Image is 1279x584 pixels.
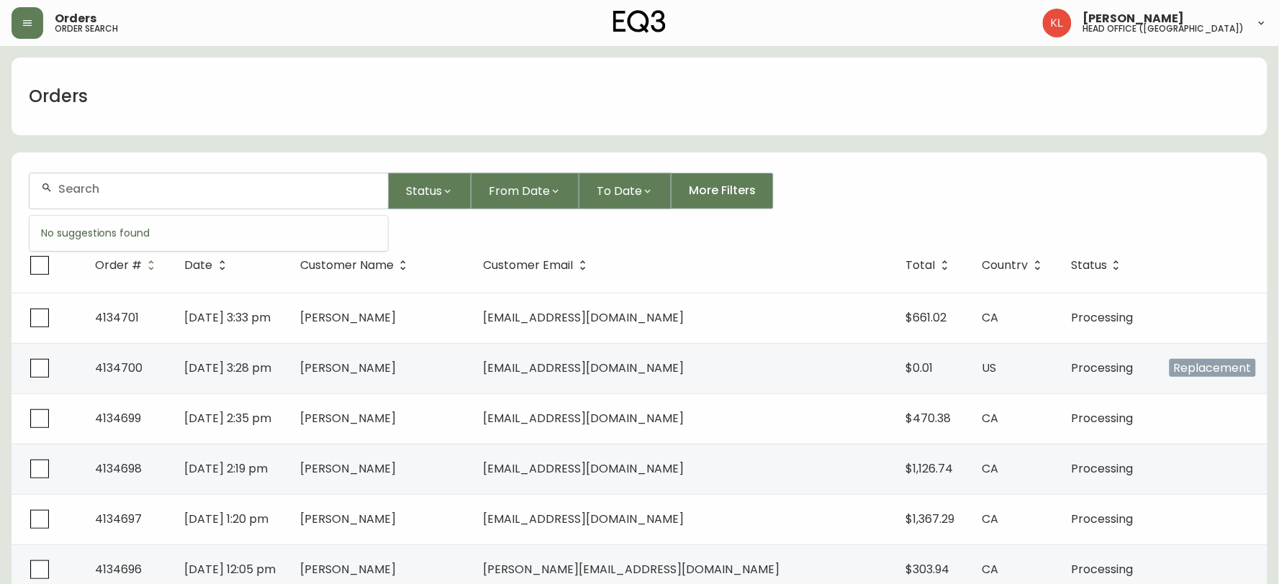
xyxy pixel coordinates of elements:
[484,561,780,578] span: [PERSON_NAME][EMAIL_ADDRESS][DOMAIN_NAME]
[906,261,936,270] span: Total
[484,410,684,426] span: [EMAIL_ADDRESS][DOMAIN_NAME]
[95,259,161,272] span: Order #
[389,173,471,209] button: Status
[1071,410,1133,426] span: Processing
[300,360,396,376] span: [PERSON_NAME]
[185,360,272,376] span: [DATE] 3:28 pm
[185,309,271,326] span: [DATE] 3:33 pm
[1071,309,1133,326] span: Processing
[672,173,774,209] button: More Filters
[300,309,396,326] span: [PERSON_NAME]
[906,259,954,272] span: Total
[484,309,684,326] span: [EMAIL_ADDRESS][DOMAIN_NAME]
[300,511,396,527] span: [PERSON_NAME]
[484,261,574,270] span: Customer Email
[300,410,396,426] span: [PERSON_NAME]
[58,182,376,196] input: Search
[95,460,142,477] span: 4134698
[982,460,999,477] span: CA
[95,561,142,578] span: 4134696
[906,561,950,578] span: $303.94
[185,460,268,477] span: [DATE] 2:19 pm
[1071,259,1126,272] span: Status
[906,511,955,527] span: $1,367.29
[300,561,396,578] span: [PERSON_NAME]
[1071,561,1133,578] span: Processing
[982,259,1047,272] span: Country
[982,410,999,426] span: CA
[300,460,396,477] span: [PERSON_NAME]
[484,259,592,272] span: Customer Email
[55,13,96,24] span: Orders
[982,511,999,527] span: CA
[1071,460,1133,477] span: Processing
[30,216,388,251] div: No suggestions found
[1043,9,1072,37] img: 2c0c8aa7421344cf0398c7f872b772b5
[95,261,142,270] span: Order #
[300,261,394,270] span: Customer Name
[1071,261,1107,270] span: Status
[95,511,142,527] span: 4134697
[185,410,272,426] span: [DATE] 2:35 pm
[185,561,276,578] span: [DATE] 12:05 pm
[55,24,118,33] h5: order search
[1083,24,1244,33] h5: head office ([GEOGRAPHIC_DATA])
[1083,13,1185,24] span: [PERSON_NAME]
[484,360,684,376] span: [EMAIL_ADDRESS][DOMAIN_NAME]
[484,460,684,477] span: [EMAIL_ADDRESS][DOMAIN_NAME]
[1071,360,1133,376] span: Processing
[300,259,412,272] span: Customer Name
[95,309,139,326] span: 4134701
[982,360,997,376] span: US
[613,10,666,33] img: logo
[906,360,934,376] span: $0.01
[489,182,550,200] span: From Date
[982,309,999,326] span: CA
[185,261,213,270] span: Date
[597,182,642,200] span: To Date
[484,511,684,527] span: [EMAIL_ADDRESS][DOMAIN_NAME]
[579,173,672,209] button: To Date
[185,511,269,527] span: [DATE] 1:20 pm
[982,561,999,578] span: CA
[982,261,1029,270] span: Country
[906,460,954,477] span: $1,126.74
[185,259,232,272] span: Date
[1170,359,1256,377] span: Replacement
[95,410,141,426] span: 4134699
[95,360,143,376] span: 4134700
[689,183,756,199] span: More Filters
[471,173,579,209] button: From Date
[1071,511,1133,527] span: Processing
[906,410,952,426] span: $470.38
[406,182,442,200] span: Status
[29,84,88,109] h1: Orders
[906,309,947,326] span: $661.02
